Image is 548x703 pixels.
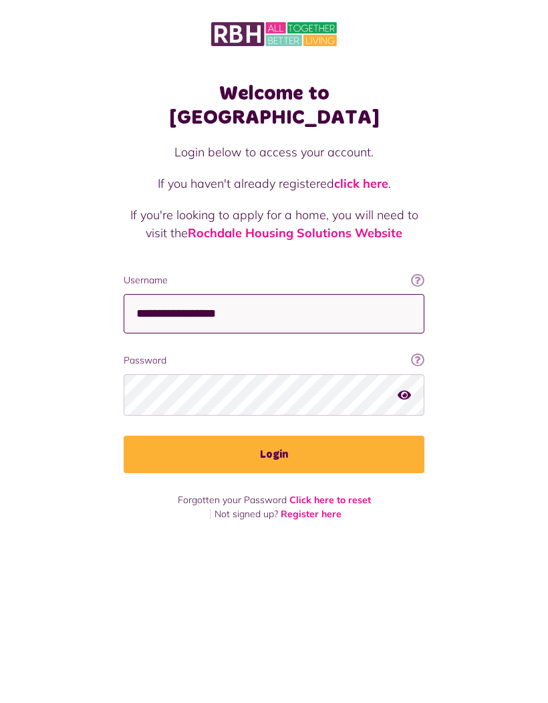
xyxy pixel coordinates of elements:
span: Forgotten your Password [178,494,287,506]
a: Click here to reset [289,494,371,506]
label: Password [124,354,424,368]
a: Rochdale Housing Solutions Website [188,225,402,241]
p: Login below to access your account. [124,143,424,161]
label: Username [124,273,424,287]
a: click here [334,176,388,191]
img: MyRBH [211,20,337,48]
button: Login [124,436,424,473]
p: If you haven't already registered . [124,174,424,192]
a: Register here [281,508,341,520]
p: If you're looking to apply for a home, you will need to visit the [124,206,424,242]
h1: Welcome to [GEOGRAPHIC_DATA] [124,82,424,130]
span: Not signed up? [215,508,278,520]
